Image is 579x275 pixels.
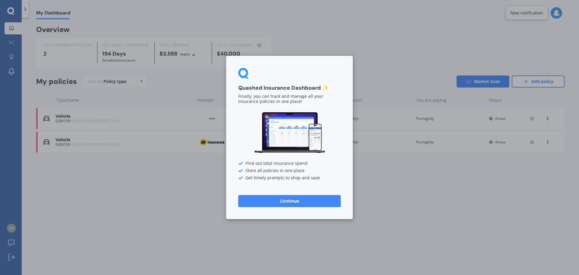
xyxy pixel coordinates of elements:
div: Store all policies in one place [238,168,341,173]
button: Continue [238,195,341,207]
p: Finally, you can track and manage all your insurance policies in one place! [238,94,341,104]
div: Find out total insurance spend [238,161,341,166]
div: Get timely prompts to shop and save [238,176,341,181]
h3: Quashed Insurance Dashboard ✨ [238,85,341,91]
img: Dashboard [253,111,326,154]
